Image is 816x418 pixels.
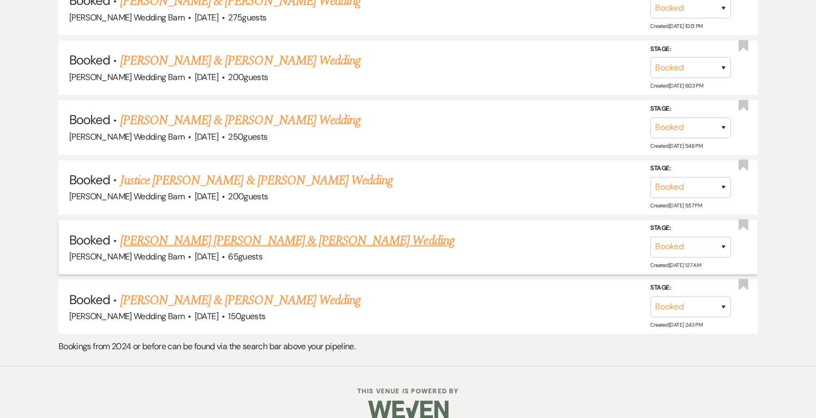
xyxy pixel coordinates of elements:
span: [DATE] [195,310,218,321]
span: 150 guests [228,310,265,321]
span: Booked [69,111,110,128]
span: [PERSON_NAME] Wedding Barn [69,71,185,83]
span: 200 guests [228,191,268,202]
span: Created: [DATE] 6:03 PM [650,82,703,89]
span: 65 guests [228,250,262,262]
span: Created: [DATE] 2:43 PM [650,321,702,328]
span: [DATE] [195,131,218,142]
span: [PERSON_NAME] Wedding Barn [69,12,185,23]
span: 250 guests [228,131,267,142]
span: [DATE] [195,250,218,262]
span: Created: [DATE] 10:13 PM [650,23,702,30]
label: Stage: [650,163,731,175]
span: Created: [DATE] 1:27 AM [650,262,701,269]
span: Booked [69,171,110,188]
span: Booked [69,231,110,248]
span: [PERSON_NAME] Wedding Barn [69,131,185,142]
span: Booked [69,52,110,68]
span: [DATE] [195,191,218,202]
span: 200 guests [228,71,268,83]
label: Stage: [650,282,731,294]
a: [PERSON_NAME] [PERSON_NAME] & [PERSON_NAME] Wedding [120,230,454,250]
a: [PERSON_NAME] & [PERSON_NAME] Wedding [120,51,361,70]
a: [PERSON_NAME] & [PERSON_NAME] Wedding [120,111,361,130]
span: Created: [DATE] 5:48 PM [650,142,702,149]
span: [DATE] [195,71,218,83]
label: Stage: [650,44,731,55]
a: [PERSON_NAME] & [PERSON_NAME] Wedding [120,290,361,309]
span: [PERSON_NAME] Wedding Barn [69,310,185,321]
span: Created: [DATE] 5:57 PM [650,202,702,209]
span: [DATE] [195,12,218,23]
a: Justice [PERSON_NAME] & [PERSON_NAME] Wedding [120,171,393,190]
p: Bookings from 2024 or before can be found via the search bar above your pipeline. [58,339,758,353]
span: Booked [69,291,110,307]
label: Stage: [650,103,731,115]
span: 275 guests [228,12,266,23]
span: [PERSON_NAME] Wedding Barn [69,191,185,202]
label: Stage: [650,222,731,234]
span: [PERSON_NAME] Wedding Barn [69,250,185,262]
